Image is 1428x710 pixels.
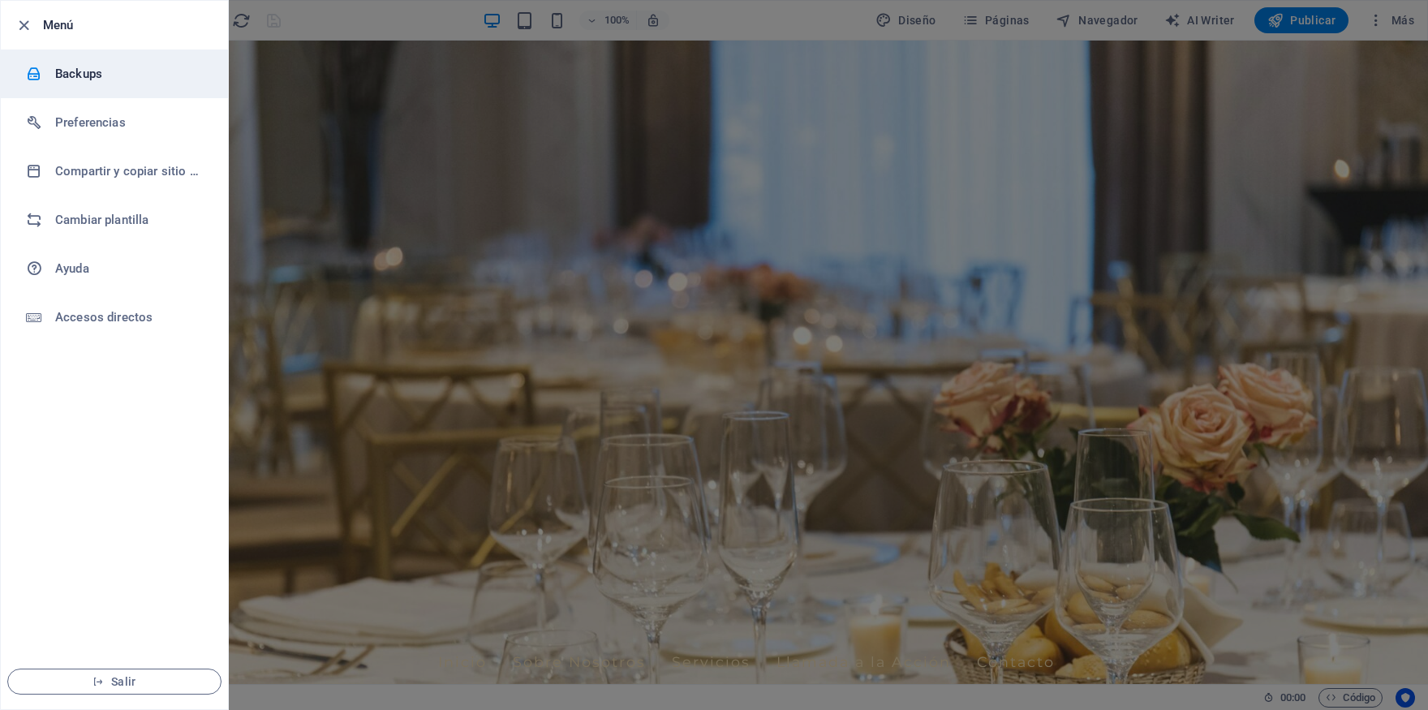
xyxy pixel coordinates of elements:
[55,113,205,132] h6: Preferencias
[7,669,222,695] button: Salir
[55,210,205,230] h6: Cambiar plantilla
[55,308,205,327] h6: Accesos directos
[21,675,208,688] span: Salir
[1,244,228,293] a: Ayuda
[43,15,215,35] h6: Menú
[55,259,205,278] h6: Ayuda
[55,161,205,181] h6: Compartir y copiar sitio web
[55,64,205,84] h6: Backups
